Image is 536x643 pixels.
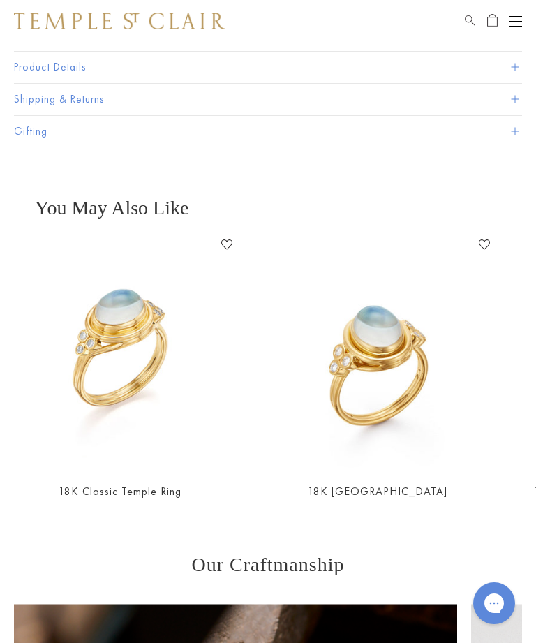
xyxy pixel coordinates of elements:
a: Open Shopping Bag [487,13,498,29]
a: 18K [GEOGRAPHIC_DATA] [308,484,447,498]
a: R14109-BM7HR14109-BM7H [2,233,239,470]
a: Search [465,13,475,29]
button: Gifting [14,116,522,147]
img: R14110-BM8V [259,233,496,470]
img: Temple St. Clair [14,13,225,29]
button: Open navigation [509,13,522,29]
a: 18K Classic Temple Ring [59,484,181,498]
a: R14110-BM8VR14110-BM8V [259,233,496,470]
h3: Our Craftmanship [14,554,522,576]
button: Product Details [14,52,522,83]
button: Shipping & Returns [14,84,522,115]
h3: You May Also Like [35,197,501,219]
iframe: Gorgias live chat messenger [466,577,522,629]
img: R14109-BM7H [2,233,239,470]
